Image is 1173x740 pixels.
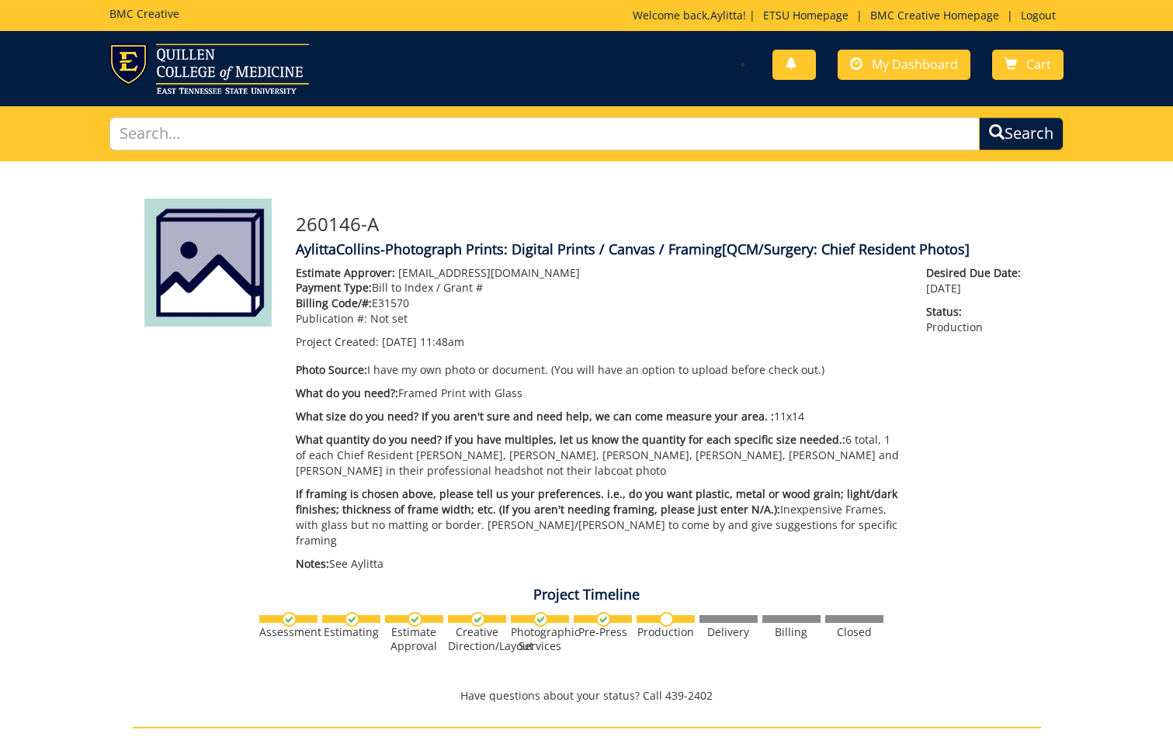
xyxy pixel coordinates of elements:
img: checkmark [533,612,548,627]
span: [DATE] 11:48am [382,334,464,349]
div: Billing [762,625,821,639]
input: Search... [109,117,980,150]
p: Have questions about your status? Call 439-2402 [133,688,1041,704]
img: checkmark [345,612,359,627]
p: See Aylitta [296,556,904,572]
div: Photographic Services [511,625,569,653]
a: Aylitta [710,8,743,22]
div: Production [637,625,695,639]
h4: Project Timeline [133,587,1041,603]
p: 11x14 [296,409,904,424]
div: Creative Direction/Layout [448,625,506,653]
span: [QCM/Surgery: Chief Resident Photos] [722,240,970,258]
span: Photo Source: [296,362,367,377]
div: Closed [825,625,883,639]
img: ETSU logo [109,43,309,94]
span: Notes: [296,556,329,571]
p: [DATE] [926,265,1029,296]
div: Delivery [699,625,758,639]
a: ETSU Homepage [755,8,856,22]
h5: BMC Creative [109,8,179,19]
p: Production [926,304,1029,335]
span: What do you need?: [296,386,398,400]
img: checkmark [282,612,297,627]
p: Welcome back, ! | | | [633,8,1064,23]
p: Bill to Index / Grant # [296,280,904,296]
p: E31570 [296,296,904,311]
span: Desired Due Date: [926,265,1029,281]
img: checkmark [596,612,611,627]
span: Project Created: [296,334,379,349]
div: Estimate Approval [385,625,443,653]
p: I have my own photo or document. (You will have an option to upload before check out.) [296,362,904,378]
p: Framed Print with Glass [296,386,904,401]
img: checkmark [470,612,485,627]
img: Product featured image [144,199,272,327]
span: Billing Code/#: [296,296,372,310]
h3: 260146-A [296,214,1029,234]
a: BMC Creative Homepage [862,8,1007,22]
span: Cart [1026,56,1051,73]
p: [EMAIL_ADDRESS][DOMAIN_NAME] [296,265,904,281]
span: Publication #: [296,311,367,326]
span: Not set [370,311,408,326]
p: Inexpensive Frames, with glass but no matting or border. [PERSON_NAME]/[PERSON_NAME] to come by a... [296,486,904,548]
span: Payment Type: [296,280,372,295]
p: 6 total, 1 of each Chief Resident [PERSON_NAME], [PERSON_NAME], [PERSON_NAME], [PERSON_NAME], [PE... [296,432,904,479]
a: Logout [1013,8,1064,22]
img: checkmark [408,612,422,627]
button: Search [979,117,1064,150]
span: If framing is chosen above, please tell us your preferences. i.e., do you want plastic, metal or ... [296,486,897,517]
span: My Dashboard [872,56,958,73]
h4: AylittaCollins-Photograph Prints: Digital Prints / Canvas / Framing [296,242,1029,258]
span: What quantity do you need? If you have multiples, let us know the quantity for each specific size... [296,432,845,447]
img: no [659,612,674,627]
a: My Dashboard [838,50,970,80]
span: Estimate Approver: [296,265,395,280]
div: Assessment [259,625,318,639]
div: Pre-Press [574,625,632,639]
div: Estimating [322,625,380,639]
span: Status: [926,304,1029,320]
span: What size do you need? If you aren't sure and need help, we can come measure your area. : [296,409,774,424]
a: Cart [992,50,1064,80]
